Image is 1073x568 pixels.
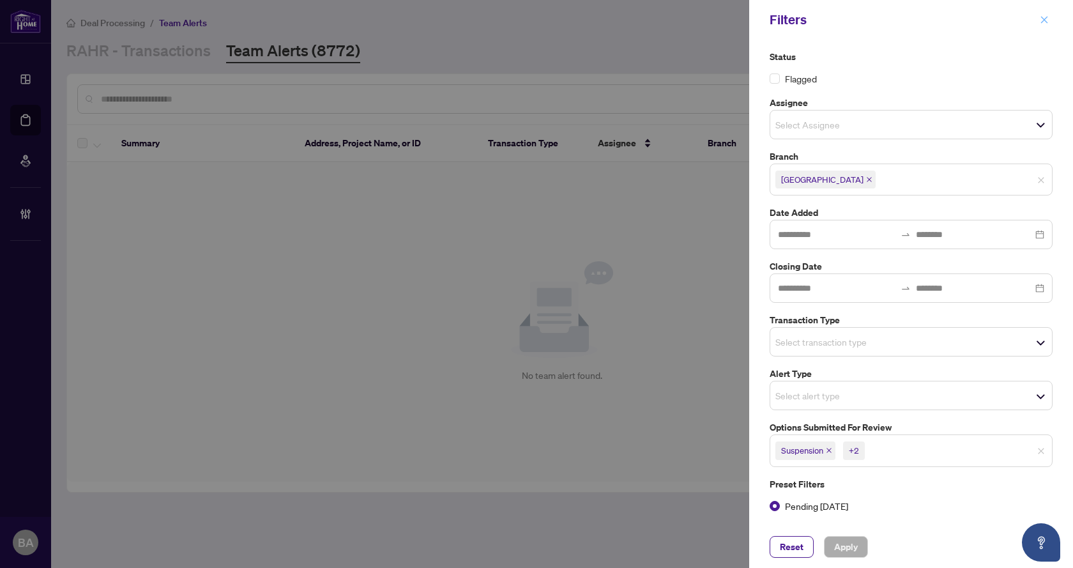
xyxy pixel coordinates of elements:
span: [GEOGRAPHIC_DATA] [781,173,864,186]
span: Flagged [785,72,817,86]
span: Suspension [775,441,835,459]
label: Preset Filters [770,477,1053,491]
div: +2 [849,444,859,457]
button: Apply [824,536,868,558]
label: Date Added [770,206,1053,220]
button: Open asap [1022,523,1060,562]
label: Transaction Type [770,313,1053,327]
span: Pending [DATE] [780,499,853,513]
label: Options Submitted for Review [770,420,1053,434]
label: Alert Type [770,367,1053,381]
span: to [901,229,911,240]
span: Reset [780,537,803,557]
label: Branch [770,150,1053,164]
label: Assignee [770,96,1053,110]
span: Suspension [781,444,823,457]
span: to [901,283,911,293]
span: Burlington [775,171,876,188]
span: swap-right [901,283,911,293]
span: close [826,447,832,454]
span: close [866,176,872,183]
div: Filters [770,10,1036,29]
label: Closing Date [770,259,1053,273]
span: close [1040,15,1049,24]
span: swap-right [901,229,911,240]
span: close [1037,176,1045,184]
label: Status [770,50,1053,64]
button: Reset [770,536,814,558]
span: close [1037,447,1045,455]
